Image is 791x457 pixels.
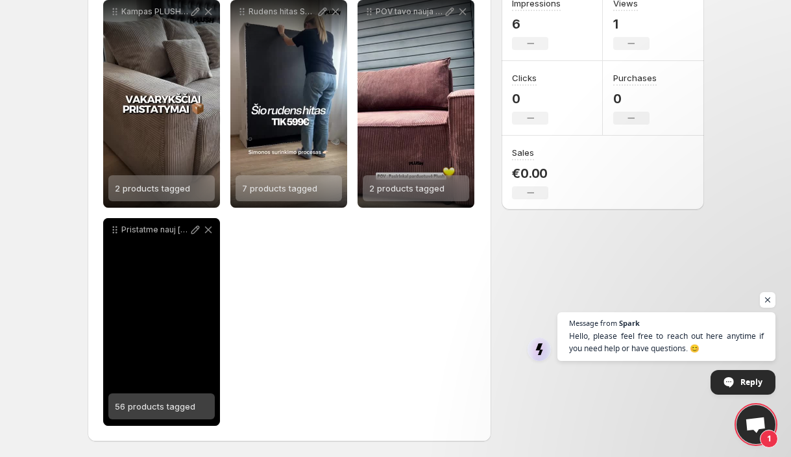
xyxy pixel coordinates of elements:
[619,319,640,327] span: Spark
[512,16,561,32] p: 6
[512,146,534,159] h3: Sales
[369,183,444,193] span: 2 products tagged
[569,330,764,354] span: Hello, please feel free to reach out here anytime if you need help or have questions. 😊
[760,430,778,448] span: 1
[512,166,548,181] p: €0.00
[569,319,617,327] span: Message from
[121,6,189,17] p: Kampas PLUSH keliauja po vis Lietuv Minktas stilingas ir patogus tobulas tavo namams
[512,71,537,84] h3: Clicks
[736,405,775,444] div: Open chat
[103,218,220,426] div: Pristatme nauj [PERSON_NAME] ms klientui Interjere Sofi atrodo stilingai jaukiai ir kvieia patogi...
[613,91,657,106] p: 0
[121,225,189,235] p: Pristatme nauj [PERSON_NAME] ms klientui Interjere Sofi atrodo stilingai jaukiai ir kvieia patogi...
[115,401,195,412] span: 56 products tagged
[613,71,657,84] h3: Purchases
[115,183,190,193] span: 2 products tagged
[740,371,762,393] span: Reply
[242,183,317,193] span: 7 products tagged
[376,6,443,17] p: POV tavo nauja sofa i Plushlt 1Minkta 2 Grai 3
[249,6,316,17] p: Rudens hitas Sofa BUBBLE Minkta erdvi patogi visai eimai Automatins spyruokls miegamoji dalis isi...
[613,16,650,32] p: 1
[512,91,548,106] p: 0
